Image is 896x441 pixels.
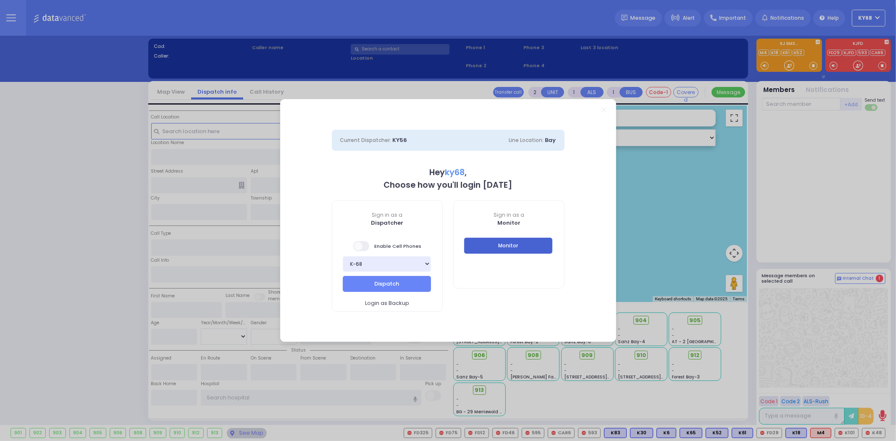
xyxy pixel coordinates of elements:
[365,299,409,307] span: Login as Backup
[371,219,403,227] b: Dispatcher
[445,167,465,178] span: ky68
[464,238,552,254] button: Monitor
[497,219,520,227] b: Monitor
[545,136,556,144] span: Bay
[332,211,443,219] span: Sign in as a
[343,276,431,292] button: Dispatch
[384,179,512,191] b: Choose how you'll login [DATE]
[454,211,564,219] span: Sign in as a
[353,240,421,252] span: Enable Cell Phones
[602,108,606,112] a: Close
[509,136,544,144] span: Line Location:
[393,136,407,144] span: KY56
[429,167,467,178] b: Hey ,
[340,136,392,144] span: Current Dispatcher:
